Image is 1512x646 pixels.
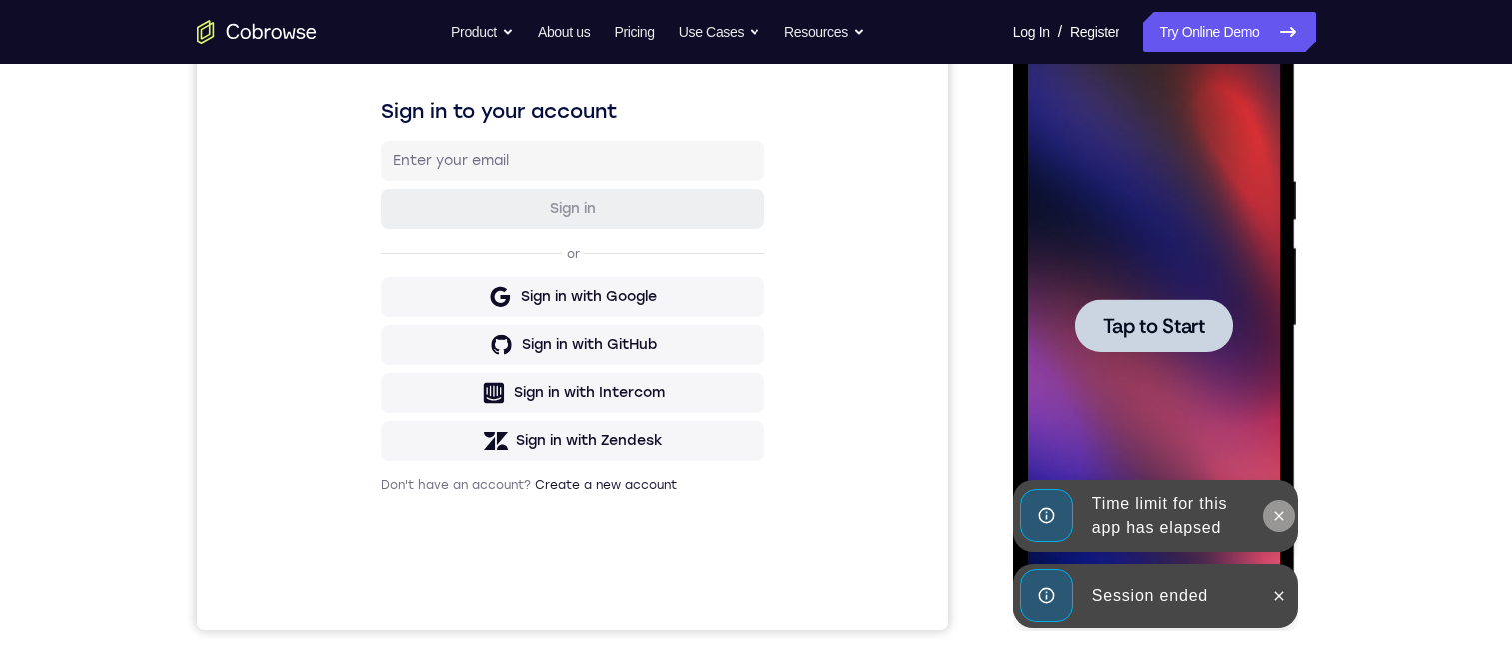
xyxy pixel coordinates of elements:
div: Sign in with GitHub [325,375,460,395]
button: Resources [784,12,865,52]
a: Go to the home page [197,20,317,44]
div: Sign in with Zendesk [319,471,466,491]
button: Sign in with Google [184,317,568,357]
a: Pricing [614,12,654,52]
a: About us [538,12,590,52]
a: Try Online Demo [1143,12,1315,52]
button: Tap to Start [62,268,220,321]
div: Sign in with Intercom [317,423,468,443]
div: Sign in with Google [324,327,460,347]
button: Product [451,12,514,52]
span: / [1058,20,1062,44]
a: Register [1070,12,1119,52]
span: Tap to Start [90,285,192,305]
button: Use Cases [679,12,760,52]
div: Time limit for this app has elapsed [71,453,246,517]
button: Sign in with Zendesk [184,461,568,501]
p: or [366,286,387,302]
div: Session ended [71,545,246,585]
a: Log In [1013,12,1050,52]
button: Sign in with Intercom [184,413,568,453]
a: Create a new account [338,518,480,532]
p: Don't have an account? [184,517,568,533]
button: Sign in with GitHub [184,365,568,405]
